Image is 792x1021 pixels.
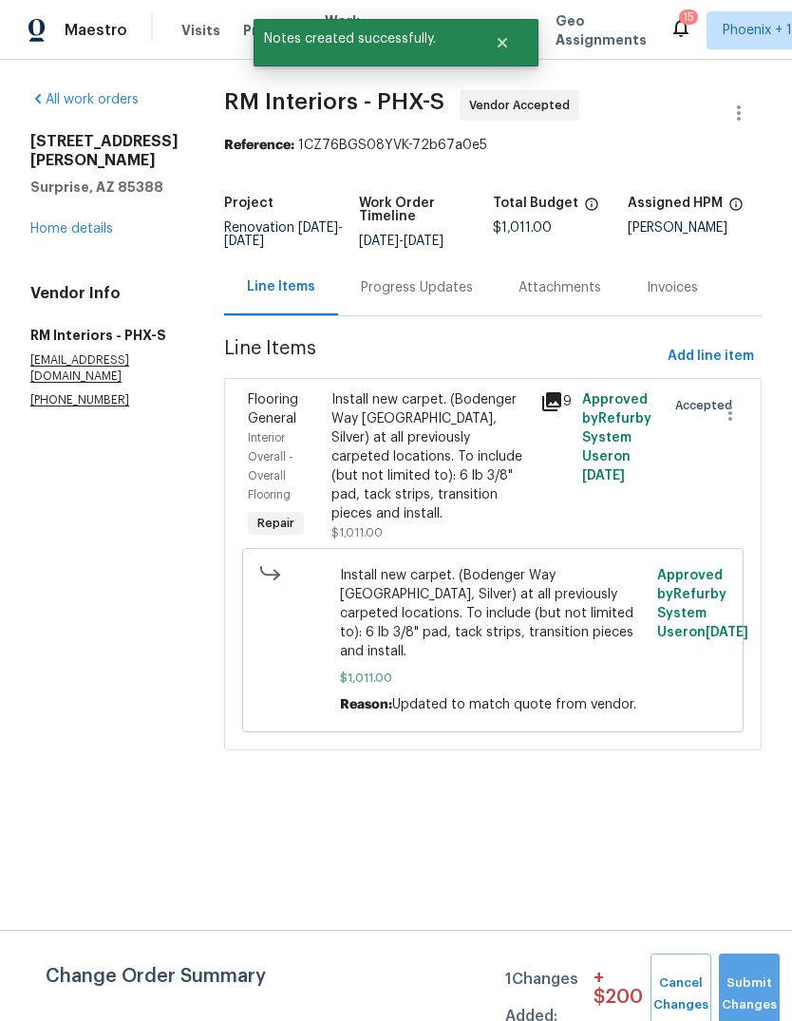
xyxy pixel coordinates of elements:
h5: Project [224,197,273,210]
button: Add line item [660,339,762,374]
h4: Vendor Info [30,284,179,303]
h5: Assigned HPM [628,197,723,210]
span: Renovation [224,221,343,248]
span: RM Interiors - PHX-S [224,90,444,113]
span: [DATE] [582,469,625,482]
span: Notes created successfully. [254,19,471,59]
div: 1CZ76BGS08YVK-72b67a0e5 [224,136,762,155]
span: [DATE] [359,235,399,248]
span: Updated to match quote from vendor. [392,698,636,711]
span: Visits [181,21,220,40]
span: Line Items [224,339,660,374]
span: Maestro [65,21,127,40]
chrome_annotation: [PHONE_NUMBER] [30,394,129,407]
span: Work Orders [325,11,373,49]
span: Flooring General [248,393,298,425]
a: All work orders [30,93,139,106]
span: Repair [250,514,302,533]
button: Close [471,24,534,62]
div: Invoices [647,278,698,297]
span: $1,011.00 [331,527,383,539]
span: Projects [243,21,302,40]
span: Add line item [668,345,754,369]
h5: Work Order Timeline [359,197,494,223]
span: [DATE] [298,221,338,235]
span: [DATE] [224,235,264,248]
span: Interior Overall - Overall Flooring [248,432,293,501]
h5: Surprise, AZ 85388 [30,178,179,197]
div: 9 [540,390,571,413]
span: $1,011.00 [493,221,552,235]
div: Attachments [519,278,601,297]
span: The hpm assigned to this work order. [728,197,744,221]
div: Line Items [247,277,315,296]
b: Reference: [224,139,294,152]
h2: [STREET_ADDRESS][PERSON_NAME] [30,132,179,170]
span: The total cost of line items that have been proposed by Opendoor. This sum includes line items th... [584,197,599,221]
span: Install new carpet. (Bodenger Way [GEOGRAPHIC_DATA], Silver) at all previously carpeted locations... [340,566,647,661]
div: Progress Updates [361,278,473,297]
span: Approved by Refurby System User on [657,569,748,639]
span: - [359,235,443,248]
span: Geo Assignments [556,11,647,49]
span: - [224,221,343,248]
chrome_annotation: [EMAIL_ADDRESS][DOMAIN_NAME] [30,354,129,383]
span: Accepted [675,396,740,415]
span: Vendor Accepted [469,96,577,115]
span: [DATE] [404,235,443,248]
a: Home details [30,222,113,236]
span: Approved by Refurby System User on [582,393,651,482]
div: Install new carpet. (Bodenger Way [GEOGRAPHIC_DATA], Silver) at all previously carpeted locations... [331,390,529,523]
div: 15 [683,8,694,27]
h5: RM Interiors - PHX-S [30,326,179,345]
span: [DATE] [706,626,748,639]
h5: Total Budget [493,197,578,210]
span: Reason: [340,698,392,711]
span: $1,011.00 [340,669,647,688]
div: [PERSON_NAME] [628,221,763,235]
